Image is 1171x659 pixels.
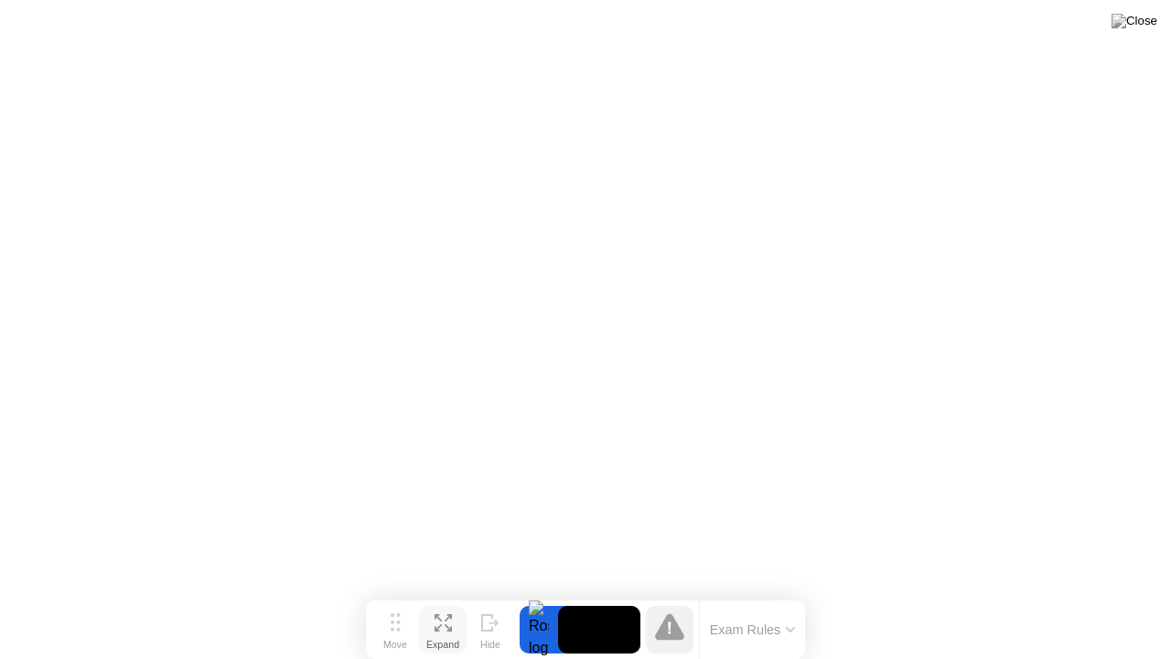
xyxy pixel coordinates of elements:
[467,606,514,654] button: Hide
[371,606,419,654] button: Move
[419,606,467,654] button: Expand
[383,639,407,650] div: Move
[480,639,500,650] div: Hide
[426,639,459,650] div: Expand
[1112,14,1157,28] img: Close
[704,621,801,638] button: Exam Rules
